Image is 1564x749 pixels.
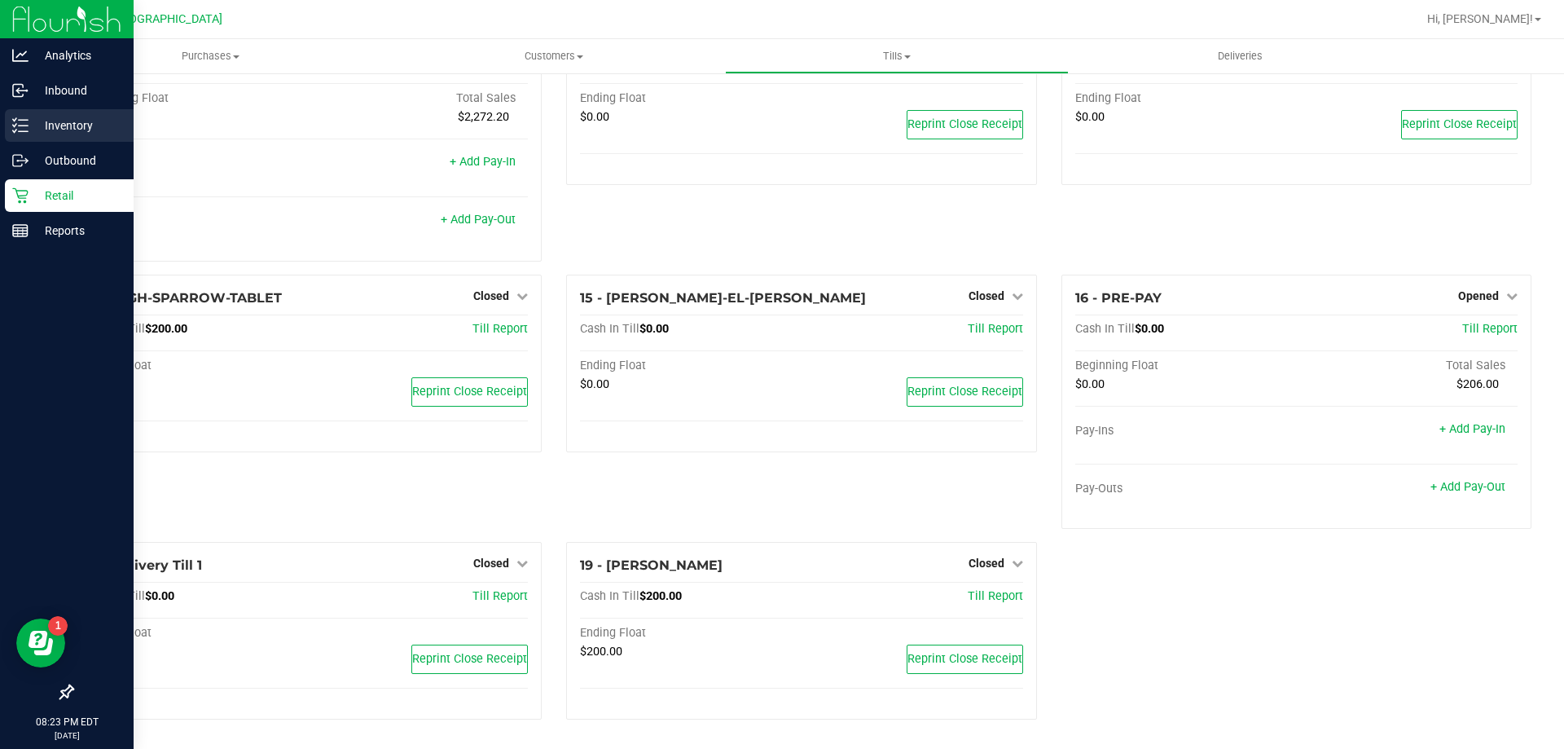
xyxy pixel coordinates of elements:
[86,359,307,373] div: Ending Float
[86,214,307,229] div: Pay-Outs
[12,47,29,64] inline-svg: Analytics
[1456,377,1499,391] span: $206.00
[1439,422,1505,436] a: + Add Pay-In
[907,377,1023,407] button: Reprint Close Receipt
[580,322,639,336] span: Cash In Till
[29,221,126,240] p: Reports
[86,156,307,171] div: Pay-Ins
[86,557,202,573] span: 17 - Delivery Till 1
[580,645,622,659] span: $200.00
[39,49,382,64] span: Purchases
[907,110,1023,139] button: Reprint Close Receipt
[382,39,725,73] a: Customers
[48,616,68,636] iframe: Resource center unread badge
[12,82,29,99] inline-svg: Inbound
[907,385,1022,399] span: Reprint Close Receipt
[1075,290,1162,306] span: 16 - PRE-PAY
[580,626,802,641] div: Ending Float
[86,290,282,306] span: 14 - HIGH-SPARROW-TABLET
[86,626,307,641] div: Ending Float
[1462,322,1518,336] a: Till Report
[969,557,1004,570] span: Closed
[639,322,669,336] span: $0.00
[1458,289,1499,302] span: Opened
[307,91,529,106] div: Total Sales
[145,322,187,336] span: $200.00
[450,155,516,169] a: + Add Pay-In
[968,589,1023,603] a: Till Report
[12,152,29,169] inline-svg: Outbound
[86,91,307,106] div: Beginning Float
[16,619,65,667] iframe: Resource center
[968,322,1023,336] a: Till Report
[1075,91,1297,106] div: Ending Float
[1075,377,1105,391] span: $0.00
[411,377,528,407] button: Reprint Close Receipt
[580,557,723,573] span: 19 - [PERSON_NAME]
[29,116,126,135] p: Inventory
[29,186,126,205] p: Retail
[7,729,126,742] p: [DATE]
[1427,12,1533,25] span: Hi, [PERSON_NAME]!
[1075,110,1105,124] span: $0.00
[29,46,126,65] p: Analytics
[1069,39,1412,73] a: Deliveries
[907,645,1023,674] button: Reprint Close Receipt
[29,81,126,100] p: Inbound
[1296,359,1518,373] div: Total Sales
[639,589,682,603] span: $200.00
[1196,49,1285,64] span: Deliveries
[458,110,509,124] span: $2,272.20
[1075,424,1297,438] div: Pay-Ins
[411,645,528,674] button: Reprint Close Receipt
[441,213,516,227] a: + Add Pay-Out
[39,39,382,73] a: Purchases
[726,49,1067,64] span: Tills
[12,222,29,239] inline-svg: Reports
[473,289,509,302] span: Closed
[111,12,222,26] span: [GEOGRAPHIC_DATA]
[1401,110,1518,139] button: Reprint Close Receipt
[1430,480,1505,494] a: + Add Pay-Out
[383,49,724,64] span: Customers
[580,110,609,124] span: $0.00
[580,359,802,373] div: Ending Float
[1135,322,1164,336] span: $0.00
[580,290,866,306] span: 15 - [PERSON_NAME]-EL-[PERSON_NAME]
[472,322,528,336] a: Till Report
[907,117,1022,131] span: Reprint Close Receipt
[412,652,527,666] span: Reprint Close Receipt
[7,715,126,729] p: 08:23 PM EDT
[580,377,609,391] span: $0.00
[412,385,527,399] span: Reprint Close Receipt
[145,589,174,603] span: $0.00
[1075,359,1297,373] div: Beginning Float
[472,589,528,603] a: Till Report
[1075,482,1297,496] div: Pay-Outs
[907,652,1022,666] span: Reprint Close Receipt
[29,151,126,170] p: Outbound
[1075,322,1135,336] span: Cash In Till
[580,589,639,603] span: Cash In Till
[1402,117,1517,131] span: Reprint Close Receipt
[725,39,1068,73] a: Tills
[12,187,29,204] inline-svg: Retail
[580,91,802,106] div: Ending Float
[969,289,1004,302] span: Closed
[12,117,29,134] inline-svg: Inventory
[473,557,509,570] span: Closed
